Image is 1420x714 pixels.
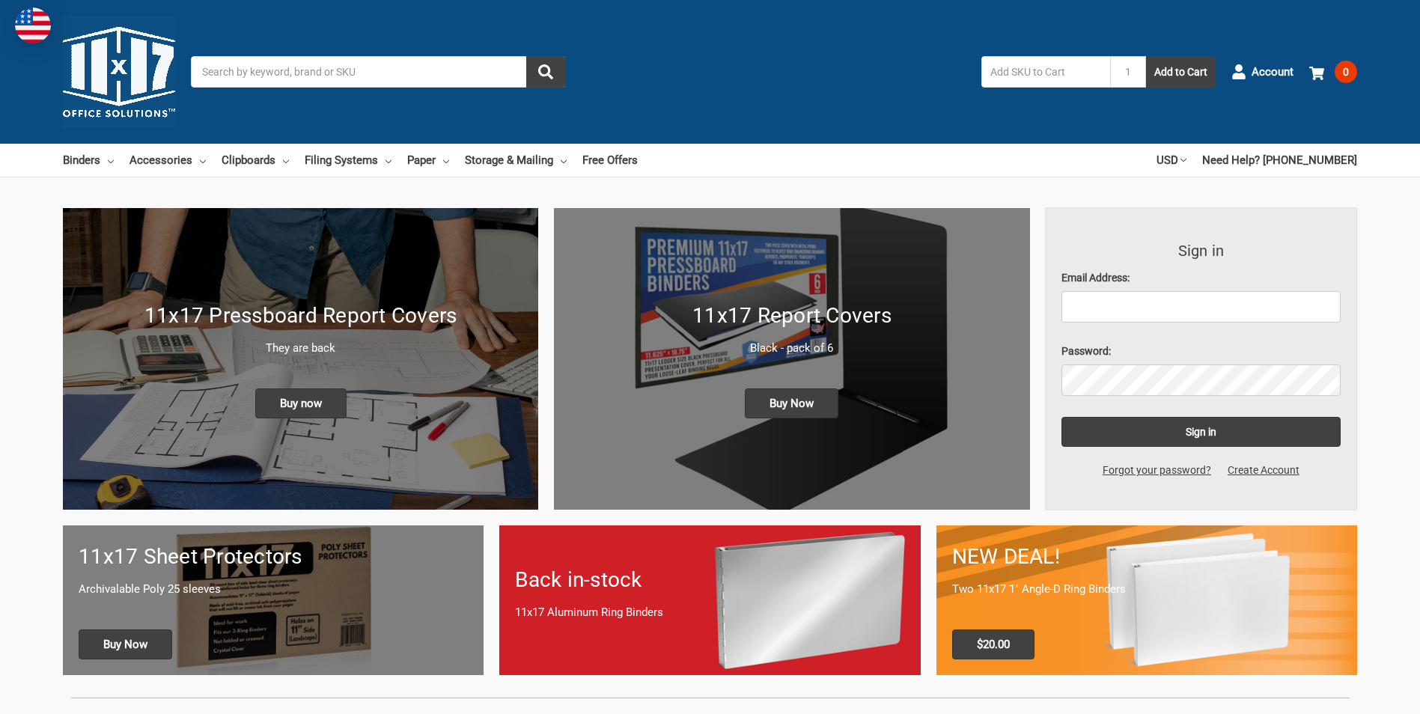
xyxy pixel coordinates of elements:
[63,208,538,510] a: New 11x17 Pressboard Binders 11x17 Pressboard Report Covers They are back Buy now
[1202,144,1357,177] a: Need Help? [PHONE_NUMBER]
[554,208,1029,510] a: 11x17 Report Covers 11x17 Report Covers Black - pack of 6 Buy Now
[63,208,538,510] img: New 11x17 Pressboard Binders
[952,581,1341,598] p: Two 11x17 1" Angle-D Ring Binders
[745,388,838,418] span: Buy Now
[1231,52,1293,91] a: Account
[1157,144,1186,177] a: USD
[1146,56,1216,88] button: Add to Cart
[79,581,468,598] p: Archivalable Poly 25 sleeves
[407,144,449,177] a: Paper
[129,144,206,177] a: Accessories
[79,300,522,332] h1: 11x17 Pressboard Report Covers
[15,7,51,43] img: duty and tax information for United States
[79,629,172,659] span: Buy Now
[1296,674,1420,714] iframe: Google Customer Reviews
[515,564,904,596] h1: Back in-stock
[981,56,1110,88] input: Add SKU to Cart
[515,604,904,621] p: 11x17 Aluminum Ring Binders
[222,144,289,177] a: Clipboards
[554,208,1029,510] img: 11x17 Report Covers
[952,629,1034,659] span: $20.00
[1252,64,1293,81] span: Account
[63,525,484,674] a: 11x17 sheet protectors 11x17 Sheet Protectors Archivalable Poly 25 sleeves Buy Now
[1309,52,1357,91] a: 0
[1335,61,1357,83] span: 0
[499,525,920,674] a: Back in-stock 11x17 Aluminum Ring Binders
[582,144,638,177] a: Free Offers
[63,144,114,177] a: Binders
[191,56,565,88] input: Search by keyword, brand or SKU
[465,144,567,177] a: Storage & Mailing
[1219,463,1308,478] a: Create Account
[952,541,1341,573] h1: NEW DEAL!
[255,388,347,418] span: Buy now
[79,541,468,573] h1: 11x17 Sheet Protectors
[570,340,1014,357] p: Black - pack of 6
[1061,417,1341,447] input: Sign in
[1061,270,1341,286] label: Email Address:
[936,525,1357,674] a: 11x17 Binder 2-pack only $20.00 NEW DEAL! Two 11x17 1" Angle-D Ring Binders $20.00
[305,144,391,177] a: Filing Systems
[1061,239,1341,262] h3: Sign in
[79,340,522,357] p: They are back
[1061,344,1341,359] label: Password:
[1094,463,1219,478] a: Forgot your password?
[63,16,175,128] img: 11x17.com
[570,300,1014,332] h1: 11x17 Report Covers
